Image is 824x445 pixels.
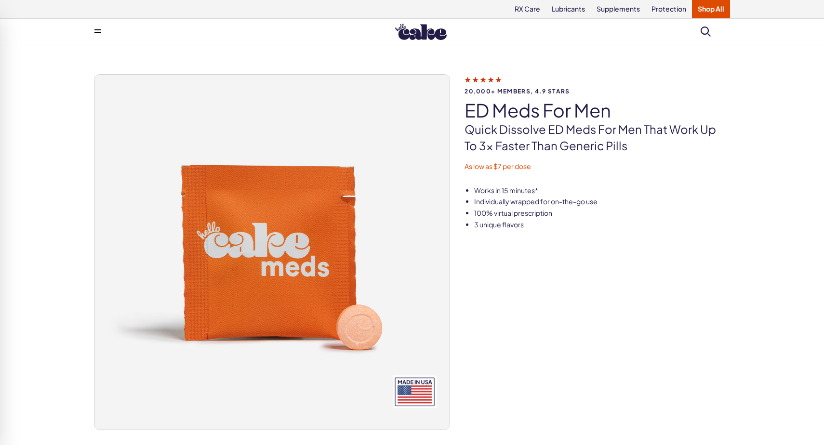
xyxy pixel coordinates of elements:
[465,88,730,94] span: 20,000+ members, 4.9 stars
[395,24,447,40] img: Hello Cake
[465,100,730,120] h1: ED Meds for Men
[465,121,730,154] p: Quick dissolve ED Meds for men that work up to 3x faster than generic pills
[474,186,730,196] li: Works in 15 minutes*
[474,197,730,207] li: Individually wrapped for on-the-go use
[474,220,730,230] li: 3 unique flavors
[465,162,730,171] p: As low as $7 per dose
[465,75,730,94] a: 20,000+ members, 4.9 stars
[474,209,730,218] li: 100% virtual prescription
[94,75,450,430] img: ED Meds for Men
